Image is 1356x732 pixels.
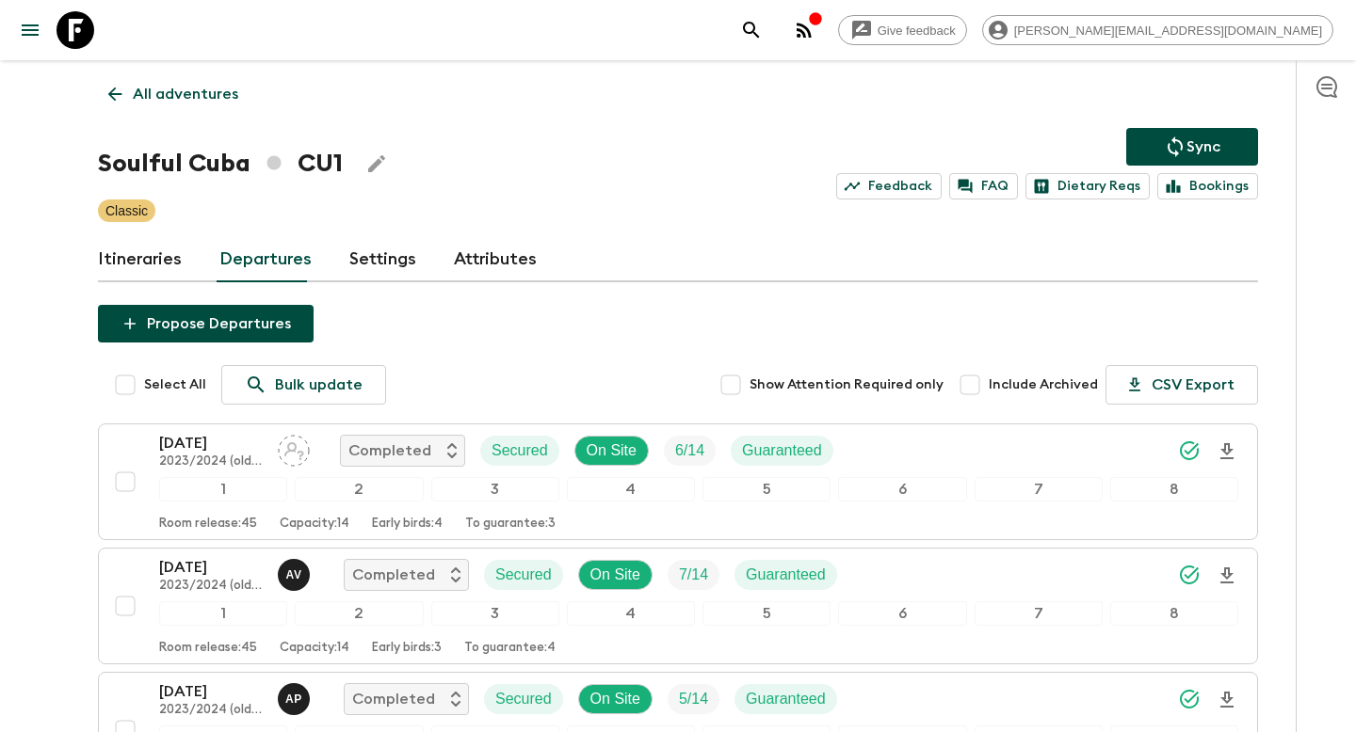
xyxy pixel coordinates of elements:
[742,439,822,462] p: Guaranteed
[159,579,263,594] p: 2023/2024 (old v2)
[733,11,770,49] button: search adventures
[280,641,349,656] p: Capacity: 14
[746,564,826,586] p: Guaranteed
[495,564,552,586] p: Secured
[349,237,416,282] a: Settings
[1216,440,1238,463] svg: Download Onboarding
[578,684,653,714] div: On Site
[664,436,716,466] div: Trip Fill
[675,439,704,462] p: 6 / 14
[1186,135,1220,158] p: Sync
[590,564,640,586] p: On Site
[702,601,831,626] div: 5
[280,517,349,532] p: Capacity: 14
[1216,689,1238,711] svg: Download Onboarding
[949,173,1018,199] a: FAQ
[98,145,343,183] h1: Soulful Cuba CU1
[295,477,423,501] div: 2
[668,560,719,590] div: Trip Fill
[668,684,719,714] div: Trip Fill
[1110,477,1238,501] div: 8
[159,517,257,532] p: Room release: 45
[465,517,556,532] p: To guarantee: 3
[492,439,548,462] p: Secured
[144,375,206,394] span: Select All
[746,688,826,710] p: Guaranteed
[159,680,263,703] p: [DATE]
[838,15,967,45] a: Give feedback
[278,689,314,704] span: Amanda Prieto Bermudez
[352,564,435,586] p: Completed
[1178,688,1201,710] svg: Synced Successfully
[159,454,263,469] p: 2023/2024 (old v2)
[159,477,287,501] div: 1
[679,564,708,586] p: 7 / 14
[480,436,559,466] div: Secured
[278,440,310,455] span: Assign pack leader
[372,517,443,532] p: Early birds: 4
[372,641,442,656] p: Early birds: 3
[867,24,966,38] span: Give feedback
[431,601,559,626] div: 3
[352,688,435,710] p: Completed
[219,237,312,282] a: Departures
[464,641,556,656] p: To guarantee: 4
[221,365,386,405] a: Bulk update
[1126,128,1258,166] button: Sync adventure departures to the booking engine
[838,601,966,626] div: 6
[1178,564,1201,586] svg: Synced Successfully
[133,83,238,105] p: All adventures
[98,305,314,342] button: Propose Departures
[975,601,1103,626] div: 7
[1157,173,1258,199] a: Bookings
[1025,173,1150,199] a: Dietary Reqs
[982,15,1333,45] div: [PERSON_NAME][EMAIL_ADDRESS][DOMAIN_NAME]
[159,556,263,579] p: [DATE]
[838,477,966,501] div: 6
[574,436,649,466] div: On Site
[454,237,537,282] a: Attributes
[679,688,708,710] p: 5 / 14
[975,477,1103,501] div: 7
[495,688,552,710] p: Secured
[431,477,559,501] div: 3
[484,684,563,714] div: Secured
[750,375,944,394] span: Show Attention Required only
[578,560,653,590] div: On Site
[105,201,148,220] p: Classic
[159,703,263,718] p: 2023/2024 (old v2)
[1106,365,1258,405] button: CSV Export
[567,477,695,501] div: 4
[567,601,695,626] div: 4
[98,548,1258,664] button: [DATE]2023/2024 (old v2)Arley VaronaCompletedSecuredOn SiteTrip FillGuaranteed12345678Room releas...
[278,565,314,580] span: Arley Varona
[11,11,49,49] button: menu
[159,601,287,626] div: 1
[159,432,263,454] p: [DATE]
[1178,439,1201,462] svg: Synced Successfully
[590,688,640,710] p: On Site
[1004,24,1332,38] span: [PERSON_NAME][EMAIL_ADDRESS][DOMAIN_NAME]
[836,173,942,199] a: Feedback
[159,641,257,656] p: Room release: 45
[295,601,423,626] div: 2
[702,477,831,501] div: 5
[989,375,1098,394] span: Include Archived
[98,75,249,113] a: All adventures
[587,439,637,462] p: On Site
[358,145,395,183] button: Edit Adventure Title
[275,374,363,396] p: Bulk update
[484,560,563,590] div: Secured
[1216,565,1238,587] svg: Download Onboarding
[98,423,1258,540] button: [DATE]2023/2024 (old v2)Assign pack leaderCompletedSecuredOn SiteTrip FillGuaranteed12345678Room ...
[1110,601,1238,626] div: 8
[98,237,182,282] a: Itineraries
[348,439,431,462] p: Completed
